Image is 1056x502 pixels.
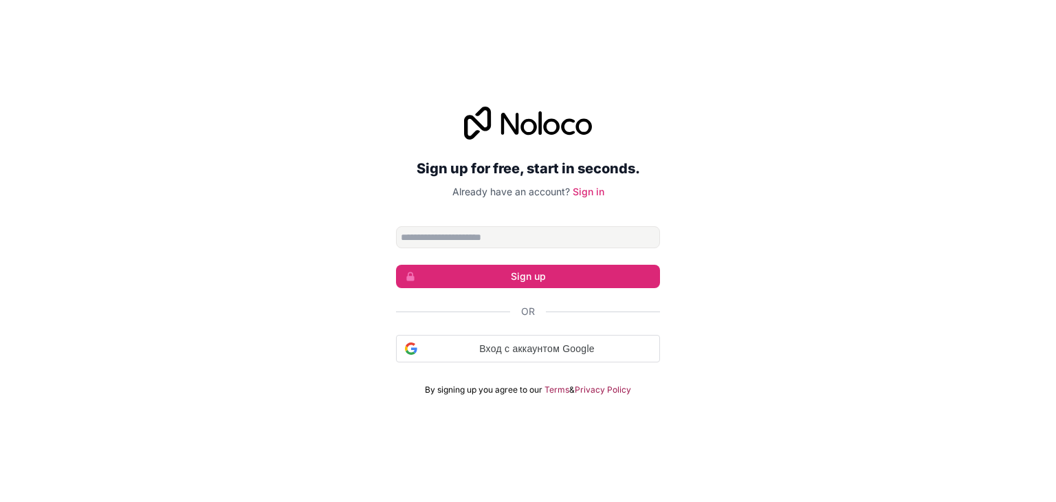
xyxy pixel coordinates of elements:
[396,226,660,248] input: Email address
[425,384,542,395] span: By signing up you agree to our
[396,335,660,362] div: Вход с аккаунтом Google
[521,305,535,318] span: Or
[575,384,631,395] a: Privacy Policy
[569,384,575,395] span: &
[544,384,569,395] a: Terms
[573,186,604,197] a: Sign in
[396,265,660,288] button: Sign up
[423,342,651,356] span: Вход с аккаунтом Google
[452,186,570,197] span: Already have an account?
[396,156,660,181] h2: Sign up for free, start in seconds.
